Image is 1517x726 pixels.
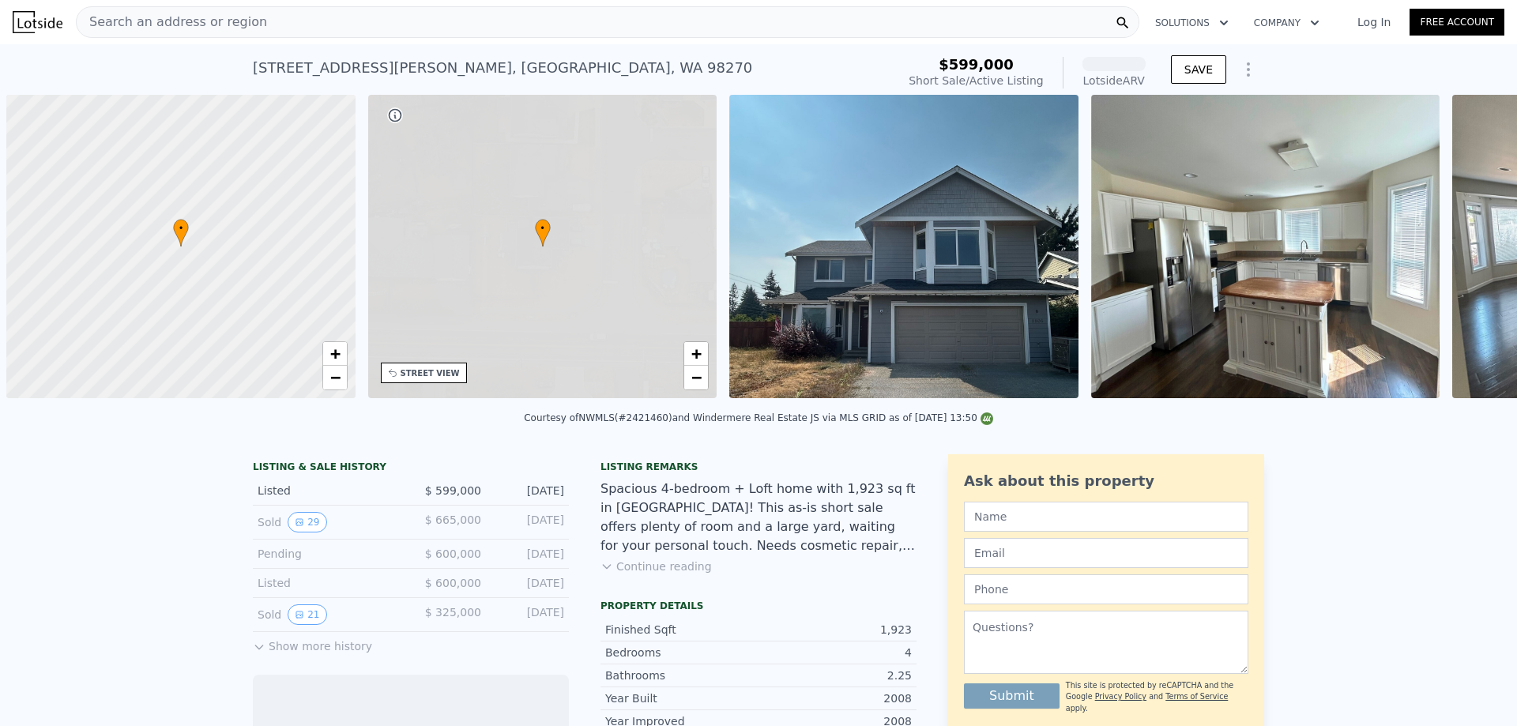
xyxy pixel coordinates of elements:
a: Free Account [1410,9,1504,36]
div: Listed [258,575,398,591]
div: 2.25 [758,668,912,683]
input: Email [964,538,1248,568]
img: NWMLS Logo [981,412,993,425]
div: Bedrooms [605,645,758,660]
a: Zoom in [323,342,347,366]
div: Sold [258,512,398,532]
div: Spacious 4-bedroom + Loft home with 1,923 sq ft in [GEOGRAPHIC_DATA]! This as-is short sale offer... [600,480,917,555]
span: − [691,367,702,387]
span: + [329,344,340,363]
div: Courtesy of NWMLS (#2421460) and Windermere Real Estate JS via MLS GRID as of [DATE] 13:50 [524,412,993,423]
span: • [173,221,189,235]
div: 2008 [758,690,912,706]
div: STREET VIEW [401,367,460,379]
div: 4 [758,645,912,660]
div: Listing remarks [600,461,917,473]
div: • [173,219,189,246]
button: View historical data [288,604,326,625]
div: Finished Sqft [605,622,758,638]
div: Lotside ARV [1082,73,1146,88]
span: Search an address or region [77,13,267,32]
input: Name [964,502,1248,532]
span: Active Listing [969,74,1044,87]
button: SAVE [1171,55,1226,84]
button: Solutions [1142,9,1241,37]
span: + [691,344,702,363]
div: Pending [258,546,398,562]
span: − [329,367,340,387]
div: [DATE] [494,483,564,498]
input: Phone [964,574,1248,604]
div: Listed [258,483,398,498]
span: $ 600,000 [425,547,481,560]
div: Year Built [605,690,758,706]
div: [DATE] [494,546,564,562]
a: Terms of Service [1165,692,1228,701]
a: Privacy Policy [1095,692,1146,701]
button: Submit [964,683,1060,709]
div: LISTING & SALE HISTORY [253,461,569,476]
span: $ 600,000 [425,577,481,589]
span: $599,000 [939,56,1014,73]
img: Sale: 167490156 Parcel: 103502916 [729,95,1078,398]
div: • [535,219,551,246]
button: Show Options [1233,54,1264,85]
span: • [535,221,551,235]
span: $ 325,000 [425,606,481,619]
a: Zoom out [323,366,347,389]
div: [STREET_ADDRESS][PERSON_NAME] , [GEOGRAPHIC_DATA] , WA 98270 [253,57,752,79]
div: 1,923 [758,622,912,638]
div: [DATE] [494,512,564,532]
div: Property details [600,600,917,612]
button: Company [1241,9,1332,37]
img: Lotside [13,11,62,33]
span: $ 665,000 [425,513,481,526]
button: Continue reading [600,559,712,574]
a: Zoom out [684,366,708,389]
button: View historical data [288,512,326,532]
div: This site is protected by reCAPTCHA and the Google and apply. [1066,680,1248,714]
span: $ 599,000 [425,484,481,497]
div: [DATE] [494,604,564,625]
a: Zoom in [684,342,708,366]
a: Log In [1338,14,1410,30]
button: Show more history [253,632,372,654]
span: Short Sale / [909,74,969,87]
div: Sold [258,604,398,625]
div: Ask about this property [964,470,1248,492]
img: Sale: 167490156 Parcel: 103502916 [1091,95,1440,398]
div: [DATE] [494,575,564,591]
div: Bathrooms [605,668,758,683]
